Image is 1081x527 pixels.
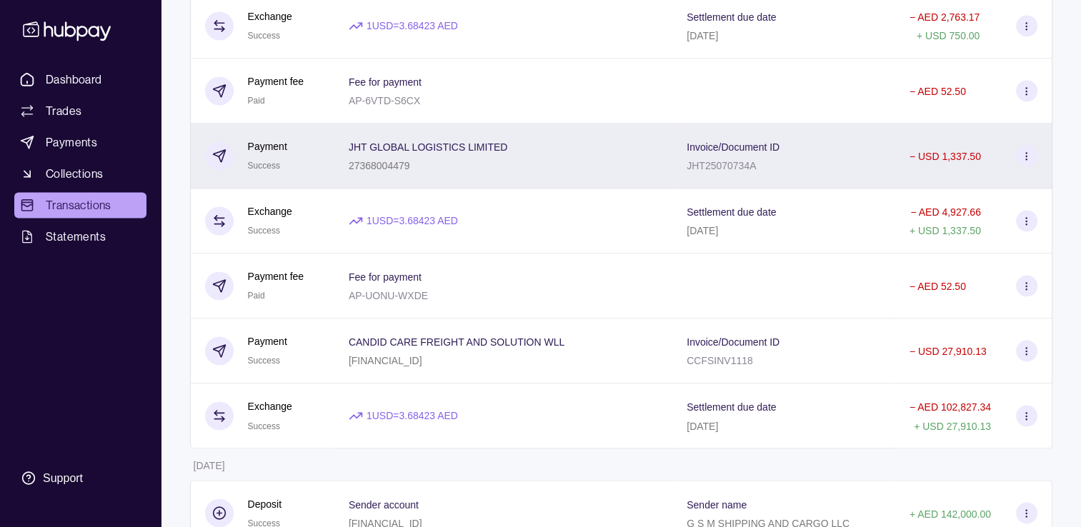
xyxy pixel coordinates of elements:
span: Success [248,226,280,236]
a: Transactions [14,192,146,218]
p: − AED 52.50 [910,86,966,97]
p: − AED 4,927.66 [910,206,980,218]
p: Payment fee [248,74,304,89]
span: Success [248,421,280,431]
p: Exchange [248,204,292,219]
p: [DATE] [687,30,718,41]
p: + USD 1,337.50 [910,225,981,236]
p: CCFSINV1118 [687,355,753,366]
p: − AED 2,763.17 [910,11,980,23]
p: Payment fee [248,268,304,284]
p: [DATE] [687,225,718,236]
a: Payments [14,129,146,155]
p: Exchange [248,9,292,24]
span: Paid [248,96,265,106]
span: Transactions [46,196,111,214]
p: 1 USD = 3.68423 AED [367,18,458,34]
p: [FINANCIAL_ID] [349,355,422,366]
span: Success [248,161,280,171]
p: JHT25070734A [687,160,756,171]
p: 1 USD = 3.68423 AED [367,408,458,423]
p: − USD 27,910.13 [910,346,987,357]
a: Support [14,463,146,493]
p: Exchange [248,398,292,414]
p: Sender name [687,498,747,510]
p: AP-6VTD-S6CX [349,95,420,106]
span: Statements [46,228,106,245]
p: Payment [248,139,287,154]
p: Deposit [248,496,282,511]
p: 1 USD = 3.68423 AED [367,213,458,229]
span: Success [248,356,280,366]
p: + USD 750.00 [917,30,980,41]
a: Statements [14,224,146,249]
a: Dashboard [14,66,146,92]
p: [DATE] [687,420,718,431]
a: Trades [14,98,146,124]
p: Settlement due date [687,401,776,413]
span: Trades [46,102,81,119]
p: − USD 1,337.50 [910,151,981,162]
p: CANDID CARE FREIGHT AND SOLUTION WLL [349,336,564,348]
p: − AED 52.50 [910,281,966,292]
span: Payments [46,134,97,151]
p: Invoice/Document ID [687,141,779,153]
span: Dashboard [46,71,102,88]
p: + USD 27,910.13 [914,420,991,431]
p: Invoice/Document ID [687,336,779,348]
span: Paid [248,291,265,301]
a: Collections [14,161,146,186]
p: JHT GLOBAL LOGISTICS LIMITED [349,141,508,153]
span: Success [248,31,280,41]
div: Support [43,470,83,486]
p: Fee for payment [349,76,422,88]
p: Settlement due date [687,11,776,23]
p: AP-UONU-WXDE [349,290,428,301]
p: 27368004479 [349,160,410,171]
p: [DATE] [194,459,225,471]
p: − AED 102,827.34 [910,401,991,413]
span: Collections [46,165,103,182]
p: Fee for payment [349,271,422,283]
p: Sender account [349,498,419,510]
p: Payment [248,333,287,349]
p: Settlement due date [687,206,776,218]
p: + AED 142,000.00 [910,508,991,519]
